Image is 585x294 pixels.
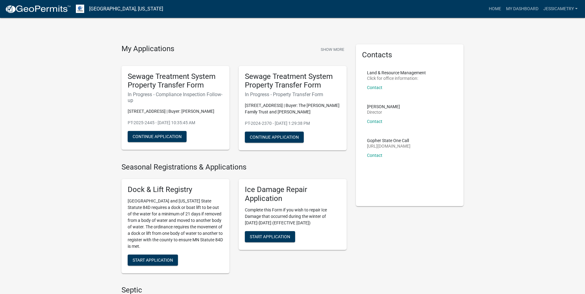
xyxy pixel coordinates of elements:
a: Contact [367,85,382,90]
p: [STREET_ADDRESS] | Buyer: The [PERSON_NAME] Family Trust and [PERSON_NAME] [245,102,340,115]
a: Contact [367,153,382,158]
p: [STREET_ADDRESS] | Buyer: [PERSON_NAME] [128,108,223,115]
a: Jessicametry [541,3,580,15]
img: Otter Tail County, Minnesota [76,5,84,13]
span: Start Application [250,234,290,239]
button: Show More [318,44,347,55]
a: Contact [367,119,382,124]
h5: Contacts [362,51,458,59]
h6: In Progress - Property Transfer Form [245,92,340,97]
a: [GEOGRAPHIC_DATA], [US_STATE] [89,4,163,14]
a: Home [486,3,504,15]
p: [GEOGRAPHIC_DATA] and [US_STATE] State Statute 84D requires a dock or boat lift to be out of the ... [128,198,223,250]
p: [PERSON_NAME] [367,104,400,109]
p: [URL][DOMAIN_NAME] [367,144,410,148]
p: PT-2025-2445 - [DATE] 10:35:45 AM [128,120,223,126]
p: Complete this Form if you wish to repair Ice Damage that occurred during the winter of [DATE]-[DA... [245,207,340,226]
p: Director [367,110,400,114]
p: Land & Resource Management [367,71,426,75]
h5: Sewage Treatment System Property Transfer Form [245,72,340,90]
p: Click for office information: [367,76,426,80]
h4: My Applications [122,44,174,54]
h5: Ice Damage Repair Application [245,185,340,203]
h5: Sewage Treatment System Property Transfer Form [128,72,223,90]
h5: Dock & Lift Registry [128,185,223,194]
h4: Seasonal Registrations & Applications [122,163,347,172]
span: Start Application [133,257,173,262]
button: Start Application [128,255,178,266]
button: Continue Application [245,132,304,143]
p: Gopher State One Call [367,138,410,143]
h6: In Progress - Compliance Inspection Follow-up [128,92,223,103]
a: My Dashboard [504,3,541,15]
button: Start Application [245,231,295,242]
button: Continue Application [128,131,187,142]
p: PT-2024-2370 - [DATE] 1:29:38 PM [245,120,340,127]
